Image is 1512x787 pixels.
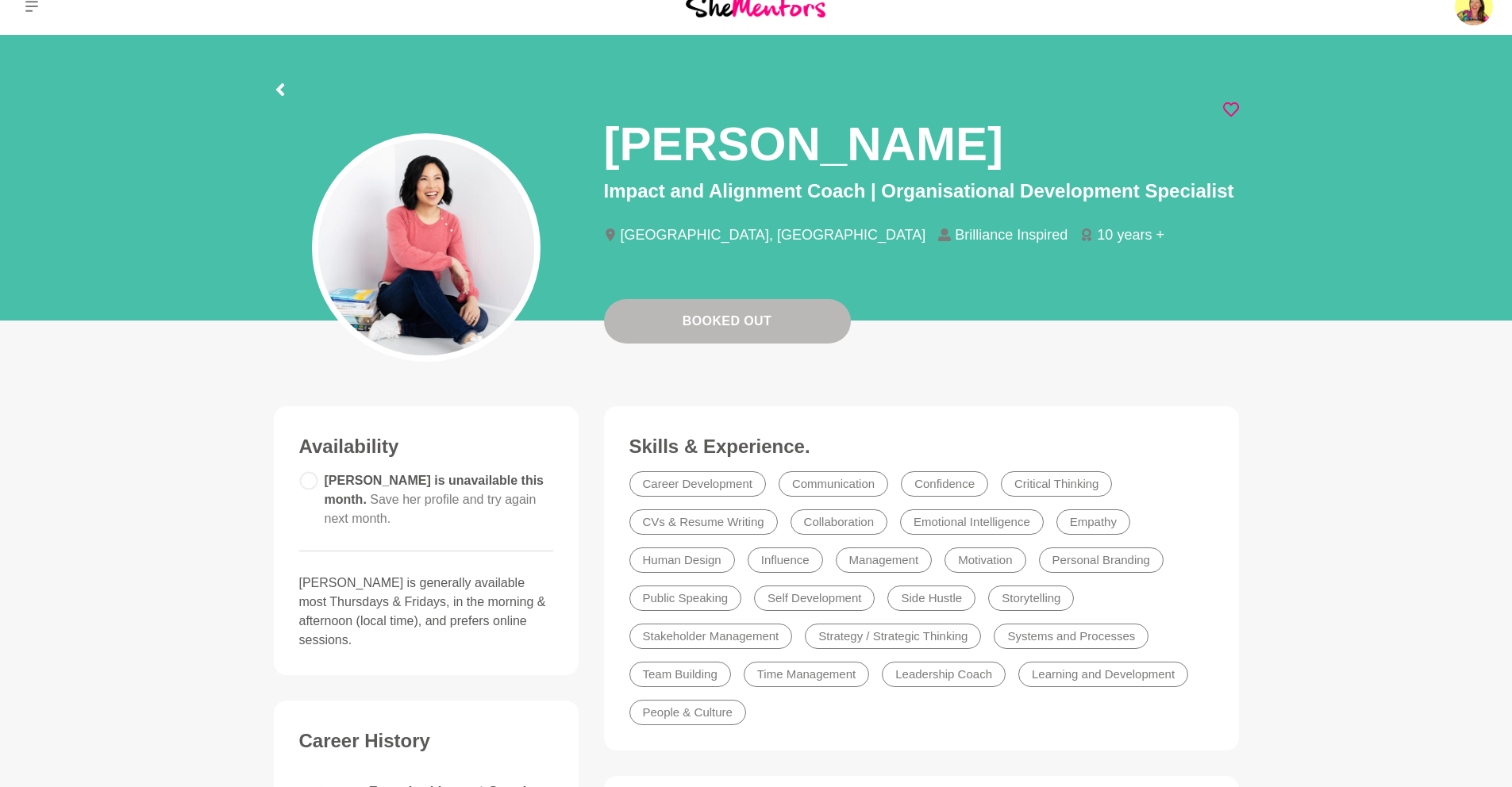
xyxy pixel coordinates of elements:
li: Brilliance Inspired [938,228,1080,242]
p: [PERSON_NAME] is generally available most Thursdays & Fridays, in the morning & afternoon (local ... [299,574,553,650]
h3: Availability [299,435,553,459]
li: 10 years + [1080,228,1177,242]
h3: Career History [299,729,553,753]
li: [GEOGRAPHIC_DATA], [GEOGRAPHIC_DATA] [604,228,939,242]
span: Save her profile and try again next month. [325,493,537,525]
p: Impact and Alignment Coach | Organisational Development Specialist [604,177,1239,205]
span: [PERSON_NAME] is unavailable this month. [325,474,544,525]
h3: Skills & Experience. [629,435,1214,459]
h1: [PERSON_NAME] [604,114,1003,174]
